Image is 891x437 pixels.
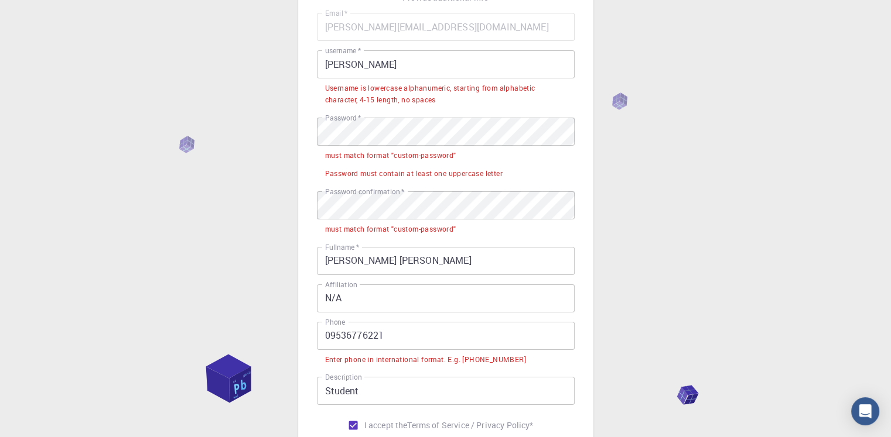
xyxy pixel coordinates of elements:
label: Affiliation [325,280,357,290]
div: must match format "custom-password" [325,223,456,235]
p: Terms of Service / Privacy Policy * [407,419,533,431]
div: Open Intercom Messenger [851,397,879,425]
label: Password confirmation [325,187,404,197]
div: Enter phone in international format. E.g. [PHONE_NUMBER] [325,354,526,366]
label: Description [325,372,362,382]
div: Password must contain at least one uppercase letter [325,168,503,180]
span: I accept the [364,419,408,431]
div: must match format "custom-password" [325,150,456,161]
label: username [325,46,361,56]
div: Username is lowercase alphanumeric, starting from alphabetic character, 4-15 length, no spaces [325,82,566,106]
label: Password [325,113,361,123]
a: Terms of Service / Privacy Policy* [407,419,533,431]
label: Fullname [325,242,359,252]
label: Email [325,8,347,18]
label: Phone [325,317,345,327]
